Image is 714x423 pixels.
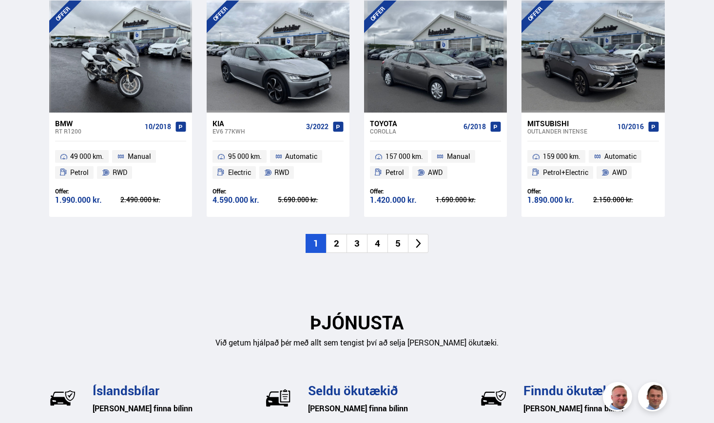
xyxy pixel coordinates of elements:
[386,167,404,178] span: Petrol
[386,151,423,162] span: 157 000 km.
[387,234,408,253] li: 5
[308,383,449,398] h3: Seldu ökutækið
[212,188,278,195] div: Offer:
[480,385,507,411] img: BkM1h9GEeccOPUq4.svg
[207,113,349,217] a: Kia EV6 77KWH 3/2022 95 000 km. Automatic Electric RWD Offer: 4.590.000 kr. 5.690.000 kr.
[370,188,436,195] div: Offer:
[274,167,289,178] span: RWD
[527,128,613,135] div: Outlander INTENSE
[618,123,644,131] span: 10/2016
[55,196,121,204] div: 1.990.000 kr.
[527,188,593,195] div: Offer:
[604,151,637,162] span: Automatic
[308,401,449,416] h6: [PERSON_NAME] finna bílinn
[543,151,580,162] span: 159 000 km.
[70,167,89,178] span: Petrol
[49,337,665,348] p: Við getum hjálpað þér með allt sem tengist því að selja [PERSON_NAME] ökutæki.
[370,128,460,135] div: Corolla
[370,119,460,128] div: Toyota
[364,113,507,217] a: Toyota Corolla 6/2018 157 000 km. Manual Petrol AWD Offer: 1.420.000 kr. 1.690.000 kr.
[228,167,251,178] span: Electric
[593,196,659,203] div: 2.150.000 kr.
[70,151,104,162] span: 49 000 km.
[212,196,278,204] div: 4.590.000 kr.
[128,151,151,162] span: Manual
[436,196,502,203] div: 1.690.000 kr.
[428,167,443,178] span: AWD
[604,384,634,413] img: siFngHWaQ9KaOqBr.png
[523,401,665,416] h6: [PERSON_NAME] finna bílinn
[55,119,141,128] div: BMW
[55,128,141,135] div: RT R1200
[347,234,367,253] li: 3
[463,123,486,131] span: 6/2018
[49,385,76,411] img: wj-tEQaV63q7uWzm.svg
[370,196,436,204] div: 1.420.000 kr.
[326,234,347,253] li: 2
[120,196,186,203] div: 2.490.000 kr.
[8,4,37,33] button: Open LiveChat chat widget
[612,167,627,178] span: AWD
[55,188,121,195] div: Offer:
[145,123,171,131] span: 10/2018
[113,167,127,178] span: RWD
[265,385,291,411] img: U-P77hVsr2UxK2Mi.svg
[367,234,387,253] li: 4
[527,119,613,128] div: Mitsubishi
[447,151,470,162] span: Manual
[306,123,328,131] span: 3/2022
[521,113,664,217] a: Mitsubishi Outlander INTENSE 10/2016 159 000 km. Automatic Petrol+Electric AWD Offer: 1.890.000 k...
[49,113,192,217] a: BMW RT R1200 10/2018 49 000 km. Manual Petrol RWD Offer: 1.990.000 kr. 2.490.000 kr.
[212,119,302,128] div: Kia
[527,196,593,204] div: 1.890.000 kr.
[278,196,344,203] div: 5.690.000 kr.
[523,383,665,398] h3: Finndu ökutækið
[228,151,262,162] span: 95 000 km.
[639,384,669,413] img: FbJEzSuNWCJXmdc-.webp
[93,401,234,416] h6: [PERSON_NAME] finna bílinn
[285,151,317,162] span: Automatic
[93,383,234,398] h3: Íslandsbílar
[306,234,326,253] li: 1
[49,311,665,333] h2: ÞJÓNUSTA
[212,128,302,135] div: EV6 77KWH
[543,167,588,178] span: Petrol+Electric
